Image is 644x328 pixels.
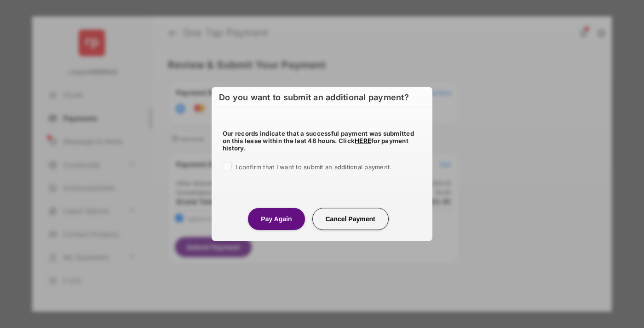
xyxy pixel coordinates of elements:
h5: Our records indicate that a successful payment was submitted on this lease within the last 48 hou... [223,130,421,152]
button: Cancel Payment [312,208,389,230]
button: Pay Again [248,208,305,230]
h6: Do you want to submit an additional payment? [212,87,432,108]
a: HERE [355,137,371,144]
span: I confirm that I want to submit an additional payment. [236,163,391,171]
